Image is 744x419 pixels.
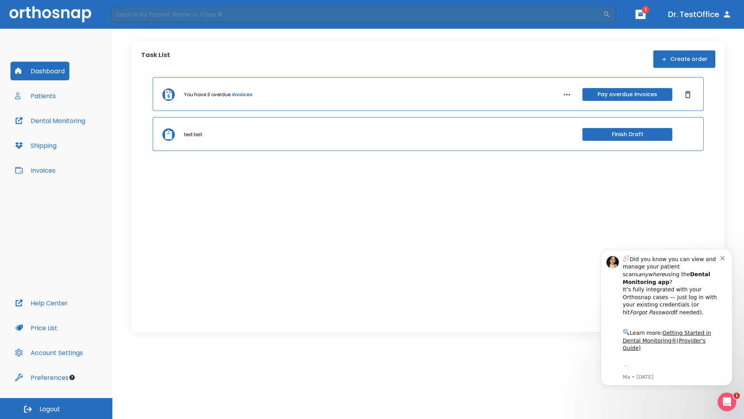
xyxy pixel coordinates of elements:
[653,50,715,68] button: Create order
[10,319,62,337] button: Price List
[131,12,138,18] button: Dismiss notification
[10,136,61,155] button: Shipping
[665,7,735,21] button: Dr. TestOffice
[10,343,88,362] button: Account Settings
[642,6,649,14] span: 1
[40,405,60,414] span: Logout
[10,62,69,80] button: Dashboard
[589,242,744,390] iframe: Intercom notifications message
[141,50,170,68] p: Task List
[718,393,736,411] iframe: Intercom live chat
[10,294,72,312] button: Help Center
[10,368,73,387] button: Preferences
[734,393,740,399] span: 1
[682,88,694,101] button: Dismiss
[10,87,60,105] button: Patients
[582,88,672,101] button: Pay overdue invoices
[69,374,76,381] div: Tooltip anchor
[9,6,91,22] img: Orthosnap
[184,131,202,138] p: test test
[10,111,90,130] button: Dental Monitoring
[34,132,131,139] p: Message from Ma, sent 7w ago
[582,128,672,141] button: Finish Draft
[111,7,603,22] input: Search by Patient Name or Case #
[232,91,252,98] a: invoices
[184,91,231,98] p: You have 3 overdue
[10,161,60,180] button: Invoices
[34,124,103,138] a: App Store
[34,122,131,161] div: Download the app: | ​ Let us know if you need help getting started!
